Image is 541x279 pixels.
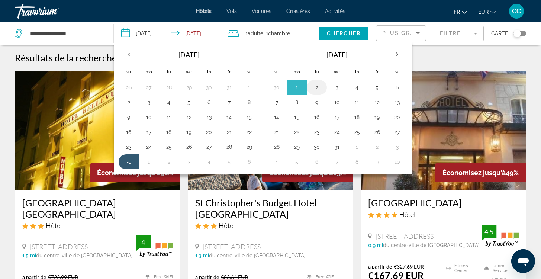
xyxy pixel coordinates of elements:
[243,127,255,137] button: Day 22
[291,82,303,93] button: Day 1
[30,243,90,251] span: [STREET_ADDRESS]
[371,142,383,152] button: Day 2
[22,197,173,219] a: [GEOGRAPHIC_DATA] [GEOGRAPHIC_DATA]
[291,127,303,137] button: Day 22
[136,235,173,257] img: trustyou-badge.svg
[482,225,519,247] img: trustyou-badge.svg
[454,9,460,15] span: fr
[123,97,135,108] button: Day 2
[454,6,467,17] button: Change language
[248,31,263,36] span: Adulte
[271,157,283,167] button: Day 4
[291,142,303,152] button: Day 29
[368,263,392,270] span: a partir de
[271,142,283,152] button: Day 28
[331,142,343,152] button: Day 31
[331,127,343,137] button: Day 24
[46,221,62,230] span: Hôtel
[286,8,310,14] a: Croisières
[351,157,363,167] button: Day 8
[203,112,215,122] button: Day 13
[480,263,519,273] li: Room Service
[311,82,323,93] button: Day 2
[123,82,135,93] button: Day 26
[123,112,135,122] button: Day 9
[491,28,508,39] span: Carte
[478,6,496,17] button: Change currency
[22,253,36,259] span: 1.5 mi
[291,97,303,108] button: Day 8
[368,197,519,208] a: [GEOGRAPHIC_DATA]
[183,82,195,93] button: Day 29
[183,127,195,137] button: Day 19
[143,142,155,152] button: Day 24
[223,97,235,108] button: Day 7
[434,25,484,42] button: Filter
[226,8,237,14] span: Vols
[203,142,215,152] button: Day 27
[243,82,255,93] button: Day 1
[391,142,403,152] button: Day 3
[442,169,506,177] span: Économisez jusqu'à
[15,1,89,21] a: Travorium
[223,142,235,152] button: Day 28
[97,169,160,177] span: Économisez jusqu'à
[478,9,489,15] span: EUR
[351,82,363,93] button: Day 4
[203,243,263,251] span: [STREET_ADDRESS]
[223,127,235,137] button: Day 21
[195,221,346,230] div: 3 star Hotel
[371,127,383,137] button: Day 26
[223,112,235,122] button: Day 14
[391,97,403,108] button: Day 13
[383,242,480,248] span: du centre-ville de [GEOGRAPHIC_DATA]
[163,82,175,93] button: Day 28
[220,22,319,45] button: Travelers: 1 adult, 0 children
[325,8,345,14] a: Activités
[511,249,535,273] iframe: Bouton de lancement de la fenêtre de messagerie
[311,157,323,167] button: Day 6
[203,82,215,93] button: Day 30
[319,27,368,40] button: Chercher
[311,127,323,137] button: Day 23
[331,82,343,93] button: Day 3
[391,82,403,93] button: Day 6
[243,157,255,167] button: Day 6
[508,30,526,37] button: Toggle map
[252,8,271,14] span: Voitures
[361,71,526,190] img: Hotel image
[399,210,415,218] span: Hôtel
[435,163,526,182] div: 49%
[351,142,363,152] button: Day 1
[391,112,403,122] button: Day 20
[196,8,212,14] span: Hôtels
[311,112,323,122] button: Day 16
[382,30,471,36] span: Plus grandes économies
[123,127,135,137] button: Day 16
[183,157,195,167] button: Day 3
[183,97,195,108] button: Day 5
[512,7,521,15] span: CC
[183,112,195,122] button: Day 12
[22,221,173,230] div: 3 star Hotel
[268,31,290,36] span: Chambre
[143,97,155,108] button: Day 3
[376,232,435,240] span: [STREET_ADDRESS]
[311,142,323,152] button: Day 30
[163,157,175,167] button: Day 2
[371,112,383,122] button: Day 19
[391,157,403,167] button: Day 10
[183,142,195,152] button: Day 26
[203,127,215,137] button: Day 20
[371,97,383,108] button: Day 12
[271,112,283,122] button: Day 14
[163,112,175,122] button: Day 11
[482,227,496,236] div: 4.5
[195,253,209,259] span: 1.3 mi
[311,97,323,108] button: Day 9
[507,3,526,19] button: User Menu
